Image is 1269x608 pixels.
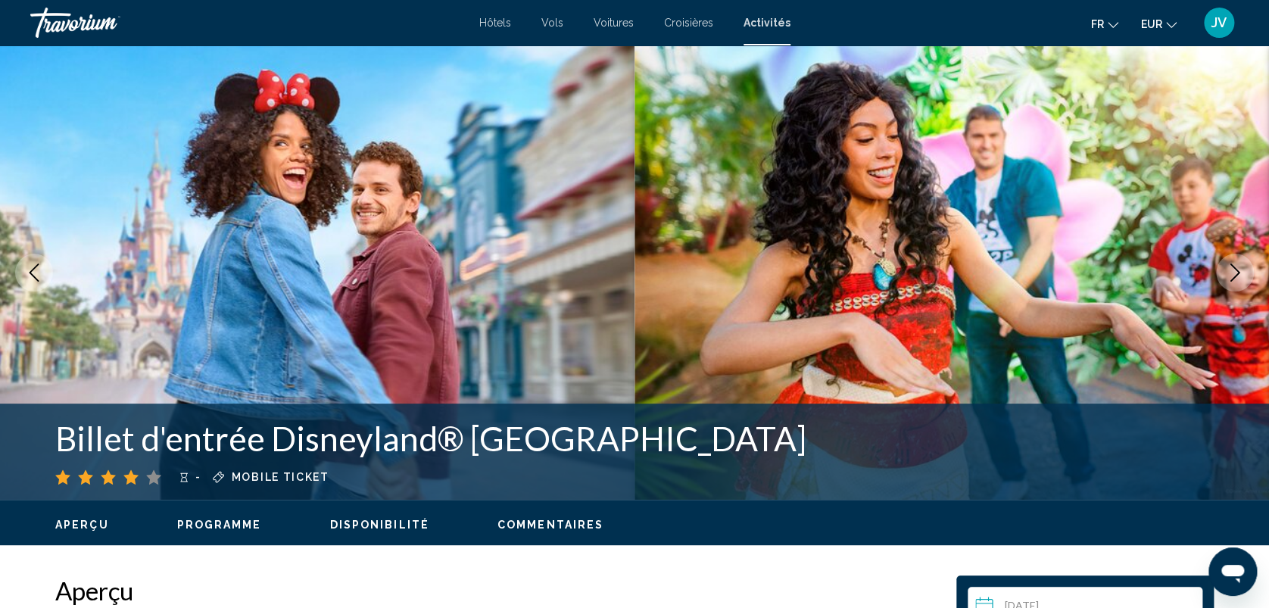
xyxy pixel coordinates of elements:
[1211,15,1227,30] span: JV
[55,518,109,532] button: Aperçu
[594,17,634,29] a: Voitures
[1091,13,1118,35] button: Change language
[1141,18,1162,30] span: EUR
[1091,18,1104,30] span: fr
[1199,7,1239,39] button: User Menu
[330,519,429,531] span: Disponibilité
[744,17,790,29] a: Activités
[541,17,563,29] a: Vols
[1141,13,1177,35] button: Change currency
[330,518,429,532] button: Disponibilité
[664,17,713,29] a: Croisières
[177,518,262,532] button: Programme
[232,471,329,483] span: Mobile ticket
[497,519,603,531] span: Commentaires
[1216,254,1254,292] button: Next image
[30,8,464,38] a: Travorium
[55,419,971,458] h1: Billet d'entrée Disneyland® [GEOGRAPHIC_DATA]
[497,518,603,532] button: Commentaires
[55,575,941,606] h2: Aperçu
[1208,547,1257,596] iframe: Bouton de lancement de la fenêtre de messagerie
[55,519,109,531] span: Aperçu
[479,17,511,29] a: Hôtels
[15,254,53,292] button: Previous image
[177,519,262,531] span: Programme
[195,471,201,483] span: -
